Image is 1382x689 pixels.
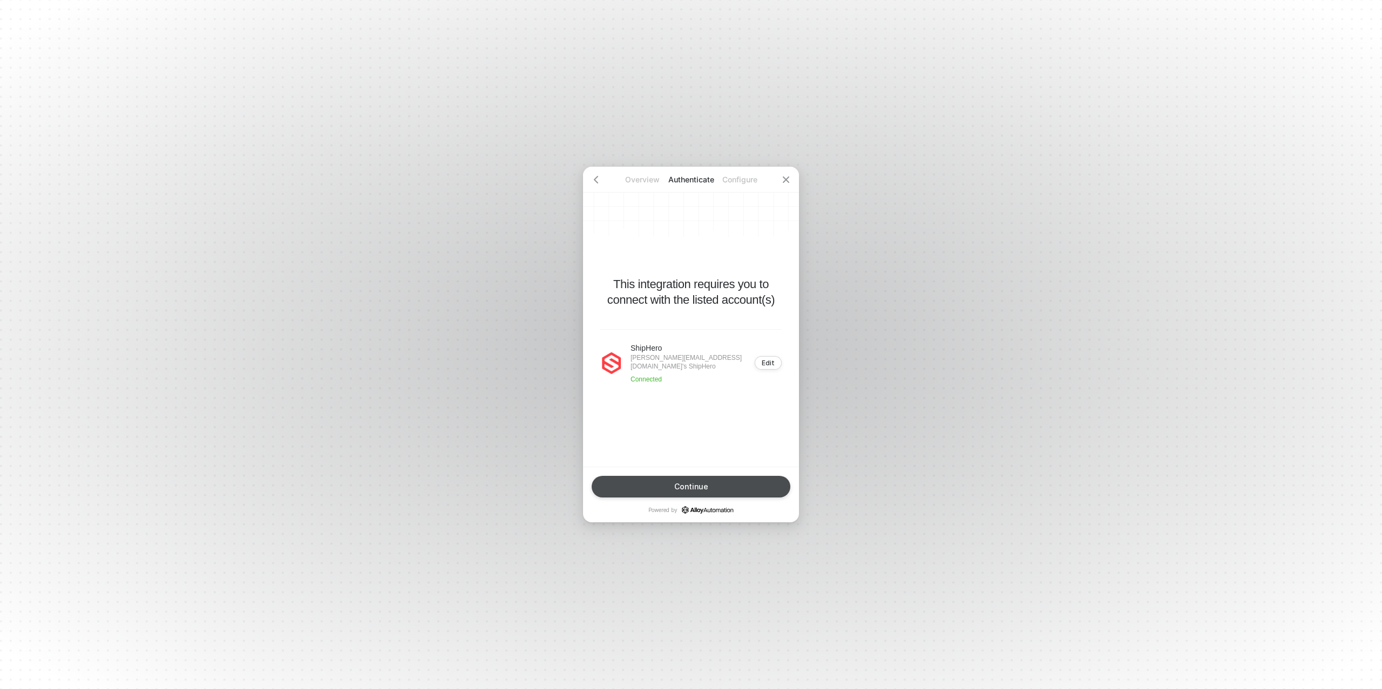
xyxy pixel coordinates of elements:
[667,174,715,185] p: Authenticate
[600,352,622,374] img: icon
[631,375,748,384] p: Connected
[682,506,734,514] a: icon-success
[674,482,708,491] div: Continue
[592,175,600,184] span: icon-arrow-left
[600,276,782,308] p: This integration requires you to connect with the listed account(s)
[715,174,764,185] p: Configure
[631,343,748,353] p: ShipHero
[648,506,734,514] p: Powered by
[782,175,790,184] span: icon-close
[631,353,748,371] p: [PERSON_NAME][EMAIL_ADDRESS][DOMAIN_NAME]'s ShipHero
[592,476,790,497] button: Continue
[755,356,782,370] button: Edit
[762,359,775,367] div: Edit
[618,174,667,185] p: Overview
